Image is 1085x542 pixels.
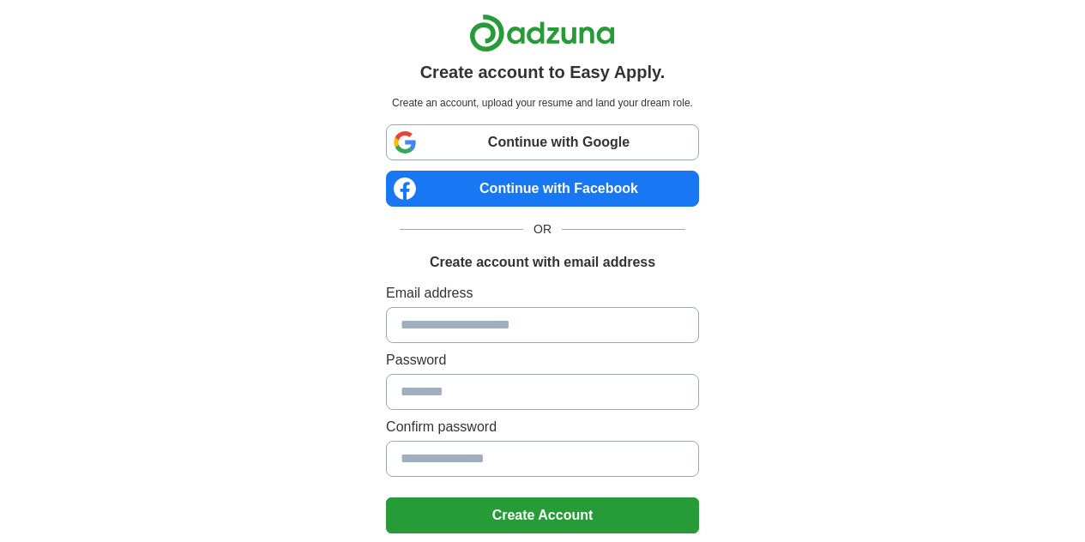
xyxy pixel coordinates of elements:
button: Create Account [386,497,699,533]
img: Adzuna logo [469,14,615,52]
a: Continue with Facebook [386,171,699,207]
label: Password [386,350,699,370]
a: Continue with Google [386,124,699,160]
p: Create an account, upload your resume and land your dream role. [389,95,696,111]
span: OR [523,220,562,238]
label: Email address [386,283,699,304]
label: Confirm password [386,417,699,437]
h1: Create account with email address [430,252,655,273]
h1: Create account to Easy Apply. [420,59,666,85]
